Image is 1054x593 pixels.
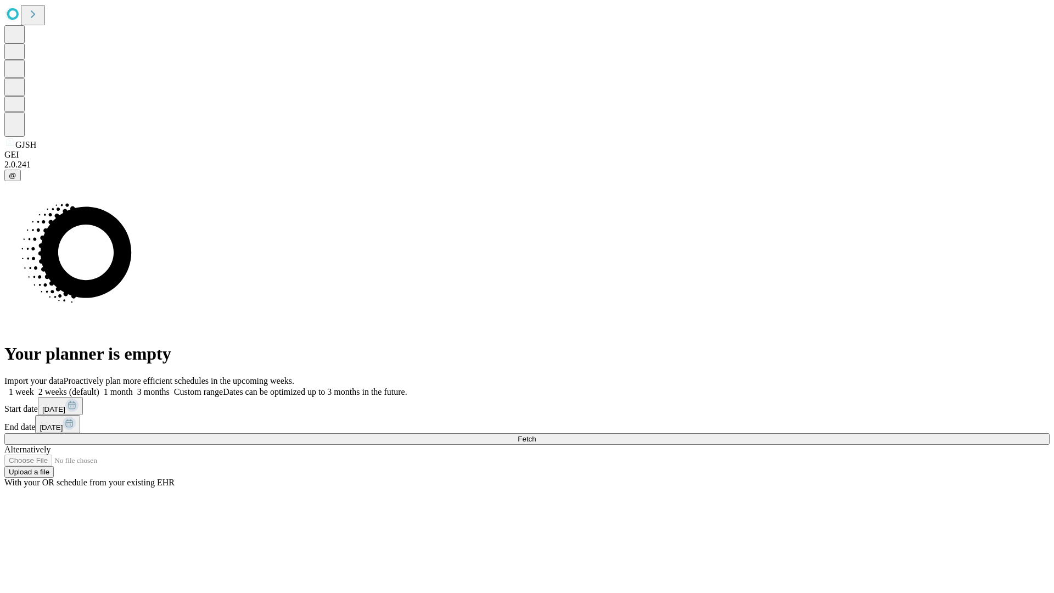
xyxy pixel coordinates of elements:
button: @ [4,170,21,181]
span: Import your data [4,376,64,385]
span: 1 week [9,387,34,396]
span: Proactively plan more efficient schedules in the upcoming weeks. [64,376,294,385]
span: 1 month [104,387,133,396]
span: @ [9,171,16,180]
span: Fetch [518,435,536,443]
div: End date [4,415,1050,433]
span: 3 months [137,387,170,396]
span: [DATE] [40,423,63,432]
button: [DATE] [38,397,83,415]
span: With your OR schedule from your existing EHR [4,478,175,487]
span: [DATE] [42,405,65,413]
button: [DATE] [35,415,80,433]
button: Fetch [4,433,1050,445]
span: 2 weeks (default) [38,387,99,396]
span: GJSH [15,140,36,149]
span: Custom range [174,387,223,396]
div: Start date [4,397,1050,415]
span: Dates can be optimized up to 3 months in the future. [223,387,407,396]
h1: Your planner is empty [4,344,1050,364]
button: Upload a file [4,466,54,478]
div: 2.0.241 [4,160,1050,170]
div: GEI [4,150,1050,160]
span: Alternatively [4,445,51,454]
